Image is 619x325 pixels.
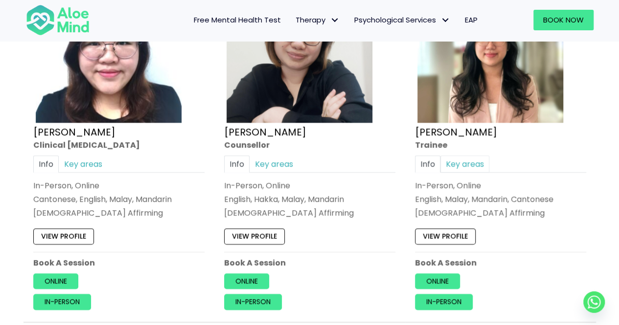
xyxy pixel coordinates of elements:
[224,125,306,138] a: [PERSON_NAME]
[415,294,473,309] a: In-person
[438,13,453,27] span: Psychological Services: submenu
[224,207,395,218] div: [DEMOGRAPHIC_DATA] Affirming
[583,291,605,313] a: Whatsapp
[33,155,59,172] a: Info
[59,155,108,172] a: Key areas
[224,257,395,268] p: Book A Session
[533,10,594,30] a: Book Now
[33,125,115,138] a: [PERSON_NAME]
[415,207,586,218] div: [DEMOGRAPHIC_DATA] Affirming
[33,139,205,150] div: Clinical [MEDICAL_DATA]
[415,125,497,138] a: [PERSON_NAME]
[33,207,205,218] div: [DEMOGRAPHIC_DATA] Affirming
[288,10,347,30] a: TherapyTherapy: submenu
[33,194,205,205] p: Cantonese, English, Malay, Mandarin
[224,273,269,288] a: Online
[102,10,485,30] nav: Menu
[458,10,485,30] a: EAP
[543,15,584,25] span: Book Now
[465,15,478,25] span: EAP
[415,257,586,268] p: Book A Session
[354,15,450,25] span: Psychological Services
[224,194,395,205] p: English, Hakka, Malay, Mandarin
[33,257,205,268] p: Book A Session
[415,155,440,172] a: Info
[440,155,489,172] a: Key areas
[224,155,250,172] a: Info
[347,10,458,30] a: Psychological ServicesPsychological Services: submenu
[296,15,340,25] span: Therapy
[224,294,282,309] a: In-person
[194,15,281,25] span: Free Mental Health Test
[328,13,342,27] span: Therapy: submenu
[186,10,288,30] a: Free Mental Health Test
[250,155,298,172] a: Key areas
[33,273,78,288] a: Online
[33,228,94,244] a: View profile
[415,273,460,288] a: Online
[415,139,586,150] div: Trainee
[26,4,90,36] img: Aloe mind Logo
[33,179,205,191] div: In-Person, Online
[224,228,285,244] a: View profile
[33,294,91,309] a: In-person
[415,179,586,191] div: In-Person, Online
[224,179,395,191] div: In-Person, Online
[415,194,586,205] p: English, Malay, Mandarin, Cantonese
[224,139,395,150] div: Counsellor
[415,228,476,244] a: View profile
